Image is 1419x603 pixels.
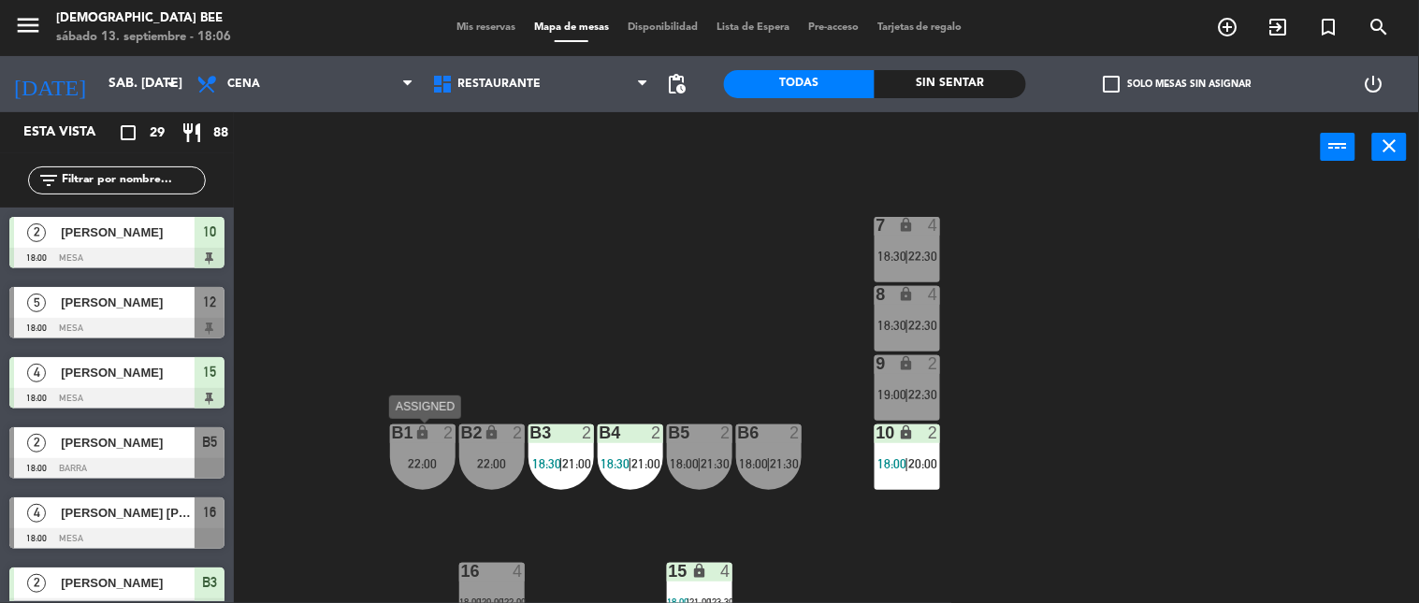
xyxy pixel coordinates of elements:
input: Filtrar por nombre... [60,170,205,191]
button: close [1372,133,1407,161]
i: lock [899,286,915,302]
span: 2 [27,434,46,452]
span: check_box_outline_blank [1103,76,1120,93]
div: Todas [724,70,876,98]
div: 8 [876,286,877,303]
i: menu [14,11,42,39]
i: filter_list [37,169,60,192]
div: ASSIGNED [389,395,461,419]
span: [PERSON_NAME] [61,573,195,593]
i: lock [414,424,430,440]
span: [PERSON_NAME] [61,433,195,452]
span: [PERSON_NAME] [61,293,195,312]
i: crop_square [117,122,139,144]
span: 21:00 [631,456,660,471]
i: lock [899,355,915,371]
span: 20:00 [908,456,937,471]
div: 9 [876,355,877,372]
span: | [629,456,632,471]
span: 22:30 [908,249,937,264]
div: 4 [513,563,524,580]
span: 18:00 [740,456,769,471]
span: Disponibilidad [618,22,707,33]
div: Sin sentar [875,70,1026,98]
span: 88 [213,122,228,144]
span: 19:00 [878,387,907,402]
div: Esta vista [9,122,135,144]
span: 4 [27,504,46,523]
button: menu [14,11,42,46]
div: [DEMOGRAPHIC_DATA] Bee [56,9,231,28]
i: turned_in_not [1318,16,1340,38]
div: 2 [789,424,801,441]
span: 21:00 [562,456,591,471]
div: 2 [582,424,593,441]
span: pending_actions [666,73,688,95]
button: power_input [1321,133,1355,161]
span: 4 [27,364,46,382]
div: 2 [720,424,731,441]
span: 18:30 [878,318,907,333]
div: 4 [928,286,939,303]
span: 10 [203,221,216,243]
span: Mapa de mesas [525,22,618,33]
i: add_circle_outline [1217,16,1239,38]
span: | [905,249,909,264]
span: 5 [27,294,46,312]
span: 22:30 [908,318,937,333]
i: arrow_drop_down [160,73,182,95]
div: 2 [443,424,455,441]
span: Tarjetas de regalo [868,22,972,33]
div: B1 [392,424,393,441]
span: | [905,456,909,471]
span: 29 [150,122,165,144]
i: lock [899,424,915,440]
span: Cena [227,78,260,91]
span: 16 [203,501,216,524]
span: 2 [27,574,46,593]
span: B3 [202,571,217,594]
span: Mis reservas [447,22,525,33]
div: 10 [876,424,877,441]
span: 2 [27,223,46,242]
span: 12 [203,291,216,313]
span: 18:00 [671,456,700,471]
div: 22:00 [390,457,456,470]
span: | [905,387,909,402]
span: 15 [203,361,216,383]
div: B4 [600,424,601,441]
span: 18:00 [878,456,907,471]
div: 2 [928,355,939,372]
span: | [698,456,702,471]
div: B2 [461,424,462,441]
span: Lista de Espera [707,22,799,33]
div: B5 [669,424,670,441]
i: exit_to_app [1267,16,1290,38]
i: close [1379,135,1401,157]
span: 18:30 [601,456,630,471]
div: 2 [513,424,524,441]
div: 16 [461,563,462,580]
div: sábado 13. septiembre - 18:06 [56,28,231,47]
i: lock [484,424,500,440]
div: 2 [928,424,939,441]
div: 2 [651,424,662,441]
span: B5 [202,431,217,453]
span: [PERSON_NAME] [61,363,195,382]
i: restaurant [181,122,203,144]
label: Solo mesas sin asignar [1103,76,1251,93]
div: 7 [876,217,877,234]
span: 18:30 [532,456,561,471]
div: 15 [669,563,670,580]
span: [PERSON_NAME] [PERSON_NAME] [61,503,195,523]
span: 21:30 [770,456,799,471]
div: 22:00 [459,457,525,470]
i: lock [899,217,915,233]
span: | [905,318,909,333]
span: [PERSON_NAME] [61,223,195,242]
div: 4 [720,563,731,580]
div: B6 [738,424,739,441]
i: power_settings_new [1363,73,1385,95]
span: Pre-acceso [799,22,868,33]
span: 21:30 [701,456,730,471]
